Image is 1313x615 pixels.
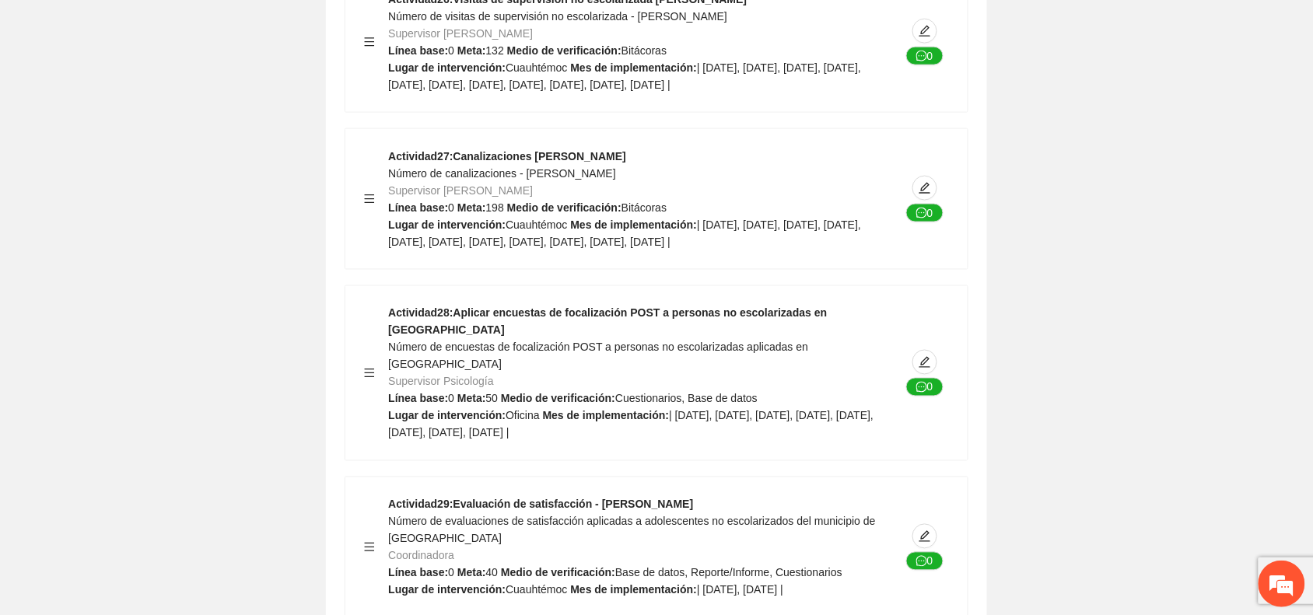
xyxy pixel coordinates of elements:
span: Supervisor [PERSON_NAME] [388,184,533,197]
strong: Lugar de intervención: [388,410,506,422]
span: edit [913,356,937,369]
strong: Medio de verificación: [507,44,621,57]
span: edit [913,25,937,37]
span: Número de canalizaciones - [PERSON_NAME] [388,167,616,180]
span: edit [913,182,937,194]
strong: Actividad 29 : Evaluación de satisfacción - [PERSON_NAME] [388,498,693,511]
strong: Meta: [457,567,486,579]
button: message0 [906,378,944,397]
button: edit [912,350,937,375]
span: Cuestionarios, Base de datos [615,393,758,405]
span: Coordinadora [388,550,454,562]
strong: Línea base: [388,201,448,214]
div: Chatee con nosotros ahora [81,79,261,100]
strong: Medio de verificación: [501,393,615,405]
span: 198 [486,201,504,214]
button: edit [912,176,937,201]
span: 50 [486,393,499,405]
span: Cuauhtémoc [506,61,567,74]
span: Bitácoras [621,44,667,57]
span: Número de visitas de supervisión no escolarizada - [PERSON_NAME] [388,10,727,23]
strong: Mes de implementación: [571,61,698,74]
span: Supervisor [PERSON_NAME] [388,27,533,40]
textarea: Escriba su mensaje y pulse “Intro” [8,425,296,479]
strong: Meta: [457,44,486,57]
span: message [916,51,927,63]
span: message [916,382,927,394]
button: edit [912,524,937,549]
span: message [916,556,927,568]
strong: Línea base: [388,44,448,57]
span: Estamos en línea. [90,208,215,365]
strong: Mes de implementación: [543,410,670,422]
span: 0 [448,393,454,405]
span: Supervisor Psicología [388,376,493,388]
span: 40 [486,567,499,579]
div: Minimizar ventana de chat en vivo [255,8,292,45]
span: 0 [448,567,454,579]
button: message0 [906,47,944,65]
span: Oficina [506,410,540,422]
strong: Medio de verificación: [507,201,621,214]
strong: Medio de verificación: [501,567,615,579]
strong: Mes de implementación: [571,584,698,596]
span: 0 [448,201,454,214]
button: edit [912,19,937,44]
strong: Línea base: [388,567,448,579]
strong: Actividad 27 : Canalizaciones [PERSON_NAME] [388,150,626,162]
strong: Mes de implementación: [571,218,698,231]
span: menu [364,37,375,47]
span: 132 [486,44,504,57]
strong: Lugar de intervención: [388,584,506,596]
strong: Meta: [457,393,486,405]
span: menu [364,368,375,379]
span: | [DATE], [DATE] | [697,584,783,596]
strong: Lugar de intervención: [388,218,506,231]
span: message [916,208,927,220]
span: Cuauhtémoc [506,584,567,596]
span: menu [364,194,375,204]
strong: Actividad 28 : Aplicar encuestas de focalización POST a personas no escolarizadas en [GEOGRAPHIC_... [388,307,827,337]
span: Cuauhtémoc [506,218,567,231]
strong: Meta: [457,201,486,214]
strong: Lugar de intervención: [388,61,506,74]
button: message0 [906,204,944,222]
span: Número de evaluaciones de satisfacción aplicadas a adolescentes no escolarizados del municipio de... [388,515,876,545]
span: Bitácoras [621,201,667,214]
span: 0 [448,44,454,57]
span: Base de datos, Reporte/Informe, Cuestionarios [615,567,842,579]
span: menu [364,542,375,553]
strong: Línea base: [388,393,448,405]
button: message0 [906,552,944,571]
span: Número de encuestas de focalización POST a personas no escolarizadas aplicadas en [GEOGRAPHIC_DATA] [388,341,808,371]
span: edit [913,530,937,543]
